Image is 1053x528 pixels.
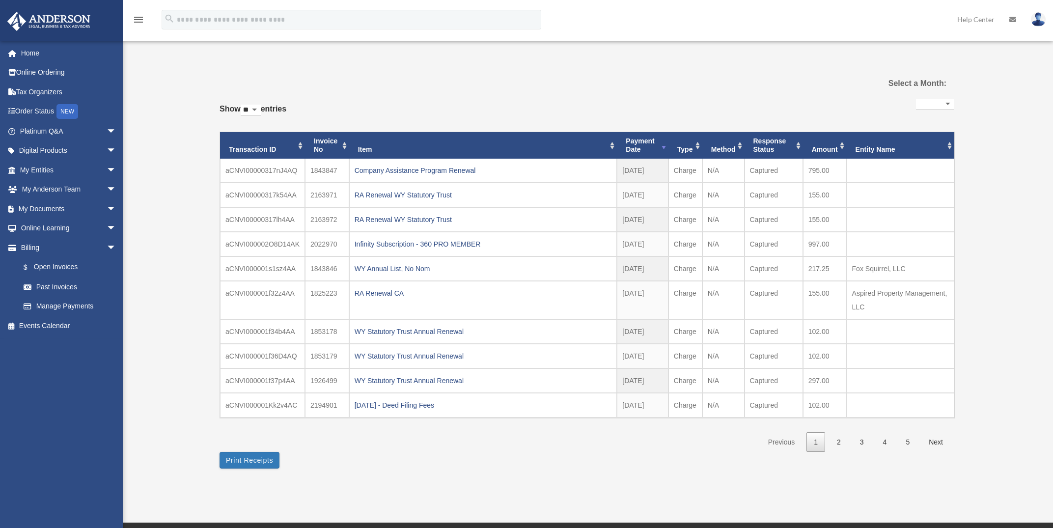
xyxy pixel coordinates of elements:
[898,432,917,452] a: 5
[7,180,131,199] a: My Anderson Teamarrow_drop_down
[803,281,847,319] td: 155.00
[745,183,803,207] td: Captured
[617,132,668,159] th: Payment Date: activate to sort column ascending
[220,232,305,256] td: aCNVI000002O8D14AK
[133,14,144,26] i: menu
[668,393,702,417] td: Charge
[14,257,131,278] a: $Open Invoices
[355,286,612,300] div: RA Renewal CA
[847,256,954,281] td: Fox Squirrel, LLC
[617,344,668,368] td: [DATE]
[305,183,349,207] td: 2163971
[220,368,305,393] td: aCNVI000001f37p4AA
[745,368,803,393] td: Captured
[107,121,126,141] span: arrow_drop_down
[702,207,745,232] td: N/A
[107,180,126,200] span: arrow_drop_down
[305,256,349,281] td: 1843846
[305,281,349,319] td: 1825223
[355,164,612,177] div: Company Assistance Program Renewal
[668,232,702,256] td: Charge
[745,281,803,319] td: Captured
[702,393,745,417] td: N/A
[830,432,848,452] a: 2
[847,132,954,159] th: Entity Name: activate to sort column ascending
[241,105,261,116] select: Showentries
[7,43,131,63] a: Home
[745,393,803,417] td: Captured
[29,261,34,274] span: $
[220,132,305,159] th: Transaction ID: activate to sort column ascending
[853,432,871,452] a: 3
[107,141,126,161] span: arrow_drop_down
[107,160,126,180] span: arrow_drop_down
[355,325,612,338] div: WY Statutory Trust Annual Renewal
[220,319,305,344] td: aCNVI000001f34b4AA
[803,183,847,207] td: 155.00
[702,256,745,281] td: N/A
[355,188,612,202] div: RA Renewal WY Statutory Trust
[220,281,305,319] td: aCNVI000001f32z4AA
[702,132,745,159] th: Method: activate to sort column ascending
[745,344,803,368] td: Captured
[305,393,349,417] td: 2194901
[921,432,950,452] a: Next
[668,368,702,393] td: Charge
[164,13,175,24] i: search
[847,281,954,319] td: Aspired Property Management, LLC
[668,281,702,319] td: Charge
[220,183,305,207] td: aCNVI00000317k54AA
[107,219,126,239] span: arrow_drop_down
[220,102,286,126] label: Show entries
[56,104,78,119] div: NEW
[745,207,803,232] td: Captured
[668,256,702,281] td: Charge
[349,132,617,159] th: Item: activate to sort column ascending
[7,82,131,102] a: Tax Organizers
[803,368,847,393] td: 297.00
[107,238,126,258] span: arrow_drop_down
[702,232,745,256] td: N/A
[220,452,279,469] button: Print Receipts
[7,121,131,141] a: Platinum Q&Aarrow_drop_down
[7,316,131,335] a: Events Calendar
[305,232,349,256] td: 2022970
[4,12,93,31] img: Anderson Advisors Platinum Portal
[839,77,946,90] label: Select a Month:
[355,349,612,363] div: WY Statutory Trust Annual Renewal
[305,344,349,368] td: 1853179
[617,207,668,232] td: [DATE]
[876,432,894,452] a: 4
[617,256,668,281] td: [DATE]
[7,199,131,219] a: My Documentsarrow_drop_down
[617,183,668,207] td: [DATE]
[668,183,702,207] td: Charge
[220,393,305,417] td: aCNVI000001Kk2v4AC
[702,159,745,183] td: N/A
[702,319,745,344] td: N/A
[702,183,745,207] td: N/A
[668,132,702,159] th: Type: activate to sort column ascending
[305,207,349,232] td: 2163972
[806,432,825,452] a: 1
[702,344,745,368] td: N/A
[7,102,131,122] a: Order StatusNEW
[745,159,803,183] td: Captured
[803,319,847,344] td: 102.00
[617,159,668,183] td: [DATE]
[355,262,612,276] div: WY Annual List, No Nom
[7,238,131,257] a: Billingarrow_drop_down
[133,17,144,26] a: menu
[1031,12,1046,27] img: User Pic
[745,132,803,159] th: Response Status: activate to sort column ascending
[803,132,847,159] th: Amount: activate to sort column ascending
[803,393,847,417] td: 102.00
[305,368,349,393] td: 1926499
[745,319,803,344] td: Captured
[668,159,702,183] td: Charge
[14,277,126,297] a: Past Invoices
[7,160,131,180] a: My Entitiesarrow_drop_down
[761,432,802,452] a: Previous
[702,281,745,319] td: N/A
[355,374,612,388] div: WY Statutory Trust Annual Renewal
